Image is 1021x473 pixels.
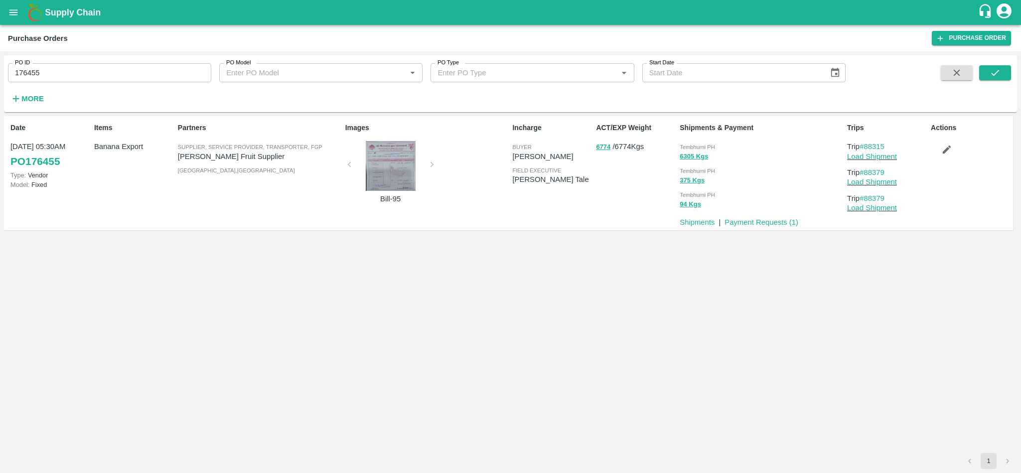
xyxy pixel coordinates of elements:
[94,123,174,133] p: Items
[847,123,927,133] p: Trips
[596,123,676,133] p: ACT/EXP Weight
[960,453,1017,469] nav: pagination navigation
[21,95,44,103] strong: More
[680,199,701,210] button: 94 Kgs
[995,2,1013,23] div: account of current user
[826,63,845,82] button: Choose date
[680,175,705,186] button: 375 Kgs
[10,170,90,180] p: Vendor
[847,167,927,178] p: Trip
[680,192,715,198] span: Tembhurni PH
[434,66,601,79] input: Enter PO Type
[680,168,715,174] span: Tembhurni PH
[10,171,26,179] span: Type:
[8,32,68,45] div: Purchase Orders
[512,151,592,162] p: [PERSON_NAME]
[596,142,610,153] button: 6774
[680,123,843,133] p: Shipments & Payment
[178,123,341,133] p: Partners
[680,144,715,150] span: Tembhurni PH
[178,151,341,162] p: [PERSON_NAME] Fruit Supplier
[860,168,884,176] a: #88379
[847,141,927,152] p: Trip
[617,66,630,79] button: Open
[8,63,211,82] input: Enter PO ID
[931,123,1011,133] p: Actions
[978,3,995,21] div: customer-support
[94,141,174,152] p: Banana Export
[847,153,897,160] a: Load Shipment
[25,2,45,22] img: logo
[10,141,90,152] p: [DATE] 05:30AM
[932,31,1011,45] a: Purchase Order
[981,453,997,469] button: page 1
[512,123,592,133] p: Incharge
[345,123,509,133] p: Images
[642,63,822,82] input: Start Date
[10,123,90,133] p: Date
[10,181,29,188] span: Model:
[438,59,459,67] label: PO Type
[226,59,251,67] label: PO Model
[45,7,101,17] b: Supply Chain
[715,213,721,228] div: |
[596,141,676,153] p: / 6774 Kgs
[10,180,90,189] p: Fixed
[860,143,884,151] a: #88315
[725,218,798,226] a: Payment Requests (1)
[406,66,419,79] button: Open
[680,151,708,162] button: 6305 Kgs
[353,193,428,204] p: Bill-95
[680,218,715,226] a: Shipments
[2,1,25,24] button: open drawer
[8,90,46,107] button: More
[222,66,390,79] input: Enter PO Model
[15,59,30,67] label: PO ID
[178,144,322,150] span: Supplier, Service Provider, Transporter, FGP
[45,5,978,19] a: Supply Chain
[178,167,295,173] span: [GEOGRAPHIC_DATA] , [GEOGRAPHIC_DATA]
[847,178,897,186] a: Load Shipment
[512,144,531,150] span: buyer
[847,193,927,204] p: Trip
[847,204,897,212] a: Load Shipment
[860,194,884,202] a: #88379
[512,174,592,185] p: [PERSON_NAME] Tale
[10,153,60,170] a: PO176455
[649,59,674,67] label: Start Date
[512,167,561,173] span: field executive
